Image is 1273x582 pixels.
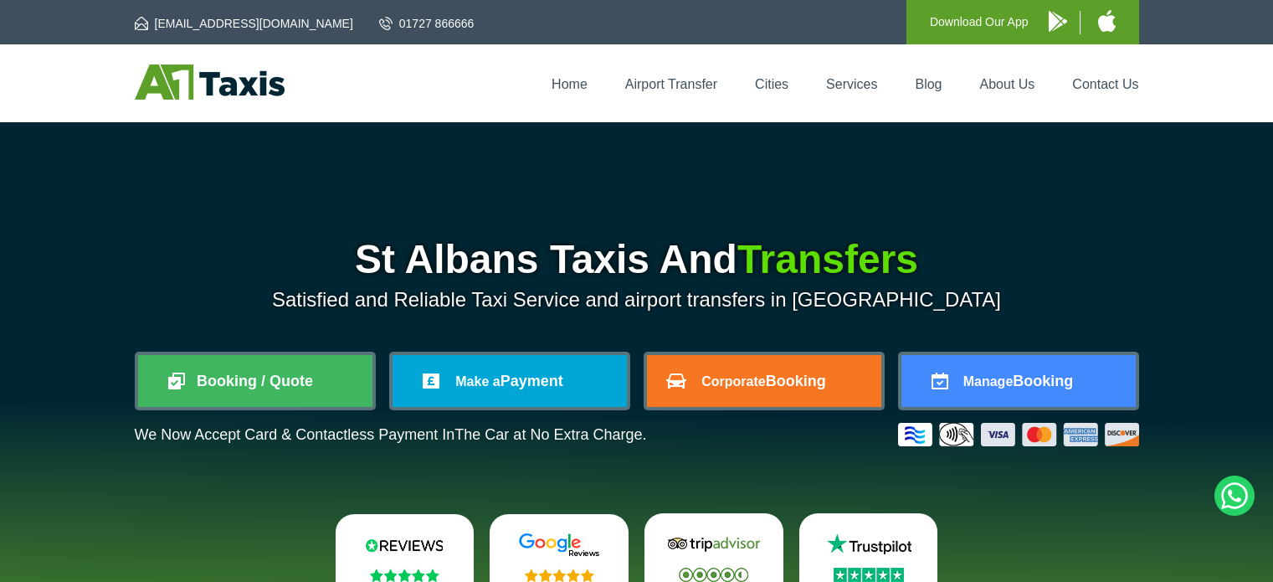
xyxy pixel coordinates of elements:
[647,355,881,407] a: CorporateBooking
[552,77,588,91] a: Home
[930,12,1029,33] p: Download Our App
[1072,77,1138,91] a: Contact Us
[834,568,904,582] img: Stars
[454,426,646,443] span: The Car at No Extra Charge.
[393,355,627,407] a: Make aPayment
[1098,10,1116,32] img: A1 Taxis iPhone App
[625,77,717,91] a: Airport Transfer
[379,15,475,32] a: 01727 866666
[737,237,918,281] span: Transfers
[138,355,372,407] a: Booking / Quote
[370,569,439,582] img: Stars
[135,288,1139,312] p: Satisfied and Reliable Taxi Service and airport transfers in [GEOGRAPHIC_DATA]
[135,239,1139,280] h1: St Albans Taxis And
[135,15,353,32] a: [EMAIL_ADDRESS][DOMAIN_NAME]
[826,77,877,91] a: Services
[679,568,748,582] img: Stars
[664,532,764,557] img: Tripadvisor
[898,423,1139,446] img: Credit And Debit Cards
[980,77,1035,91] a: About Us
[509,533,609,558] img: Google
[135,426,647,444] p: We Now Accept Card & Contactless Payment In
[1049,11,1067,32] img: A1 Taxis Android App
[354,533,454,558] img: Reviews.io
[901,355,1136,407] a: ManageBooking
[701,374,765,389] span: Corporate
[455,374,500,389] span: Make a
[963,374,1014,389] span: Manage
[755,77,788,91] a: Cities
[525,569,594,582] img: Stars
[135,64,285,100] img: A1 Taxis St Albans LTD
[915,77,942,91] a: Blog
[819,532,919,557] img: Trustpilot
